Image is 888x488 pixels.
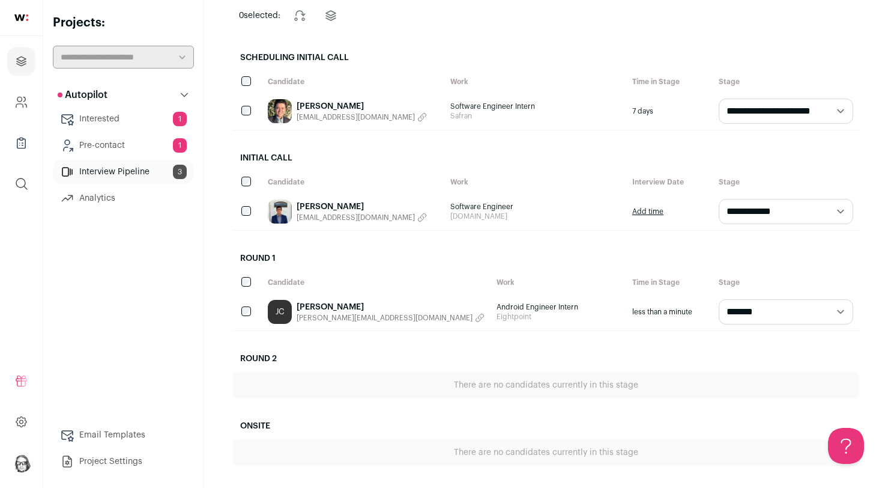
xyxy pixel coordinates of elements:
[450,212,621,221] span: [DOMAIN_NAME]
[53,186,194,210] a: Analytics
[53,14,194,31] h2: Projects:
[268,99,292,123] img: dec89a49a9694032e709a962c230d013f89196116e3f6429ed0d3ad7e38e32a4.jpg
[262,272,491,293] div: Candidate
[444,71,627,93] div: Work
[268,200,292,224] img: f0a91edaaf6b824e3be3f21fbc8171f8b6e1322acc75f58bac69b16cc5264c3c.jpg
[297,313,473,323] span: [PERSON_NAME][EMAIL_ADDRESS][DOMAIN_NAME]
[12,453,31,472] img: 2818868-medium_jpg
[53,423,194,447] a: Email Templates
[53,450,194,474] a: Project Settings
[626,171,713,193] div: Interview Date
[450,202,621,212] span: Software Engineer
[233,145,859,171] h2: Initial Call
[491,272,626,293] div: Work
[233,346,859,372] h2: Round 2
[713,71,859,93] div: Stage
[12,453,31,472] button: Open dropdown
[444,171,627,193] div: Work
[173,138,187,153] span: 1
[262,71,444,93] div: Candidate
[262,171,444,193] div: Candidate
[53,83,194,107] button: Autopilot
[828,428,864,464] iframe: Help Scout Beacon - Open
[7,47,35,76] a: Projects
[297,201,427,213] a: [PERSON_NAME]
[497,302,620,312] span: Android Engineer Intern
[233,413,859,439] h2: Onsite
[297,301,485,313] a: [PERSON_NAME]
[7,129,35,157] a: Company Lists
[297,112,415,122] span: [EMAIL_ADDRESS][DOMAIN_NAME]
[239,11,244,20] span: 0
[233,245,859,272] h2: Round 1
[233,44,859,71] h2: Scheduling Initial Call
[53,160,194,184] a: Interview Pipeline3
[53,133,194,157] a: Pre-contact1
[626,93,713,130] div: 7 days
[626,272,713,293] div: Time in Stage
[233,372,859,398] div: There are no candidates currently in this stage
[233,439,859,466] div: There are no candidates currently in this stage
[173,165,187,179] span: 3
[632,207,663,216] a: Add time
[450,111,621,121] span: Safran
[626,71,713,93] div: Time in Stage
[713,272,859,293] div: Stage
[239,10,280,22] span: selected:
[497,312,620,322] span: Eightpoint
[297,100,427,112] a: [PERSON_NAME]
[713,171,859,193] div: Stage
[58,88,107,102] p: Autopilot
[14,14,28,21] img: wellfound-shorthand-0d5821cbd27db2630d0214b213865d53afaa358527fdda9d0ea32b1df1b89c2c.svg
[297,213,415,222] span: [EMAIL_ADDRESS][DOMAIN_NAME]
[450,102,621,111] span: Software Engineer Intern
[268,300,292,324] a: JC
[297,112,427,122] button: [EMAIL_ADDRESS][DOMAIN_NAME]
[53,107,194,131] a: Interested1
[297,213,427,222] button: [EMAIL_ADDRESS][DOMAIN_NAME]
[626,293,713,331] div: less than a minute
[297,313,485,323] button: [PERSON_NAME][EMAIL_ADDRESS][DOMAIN_NAME]
[7,88,35,117] a: Company and ATS Settings
[173,112,187,126] span: 1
